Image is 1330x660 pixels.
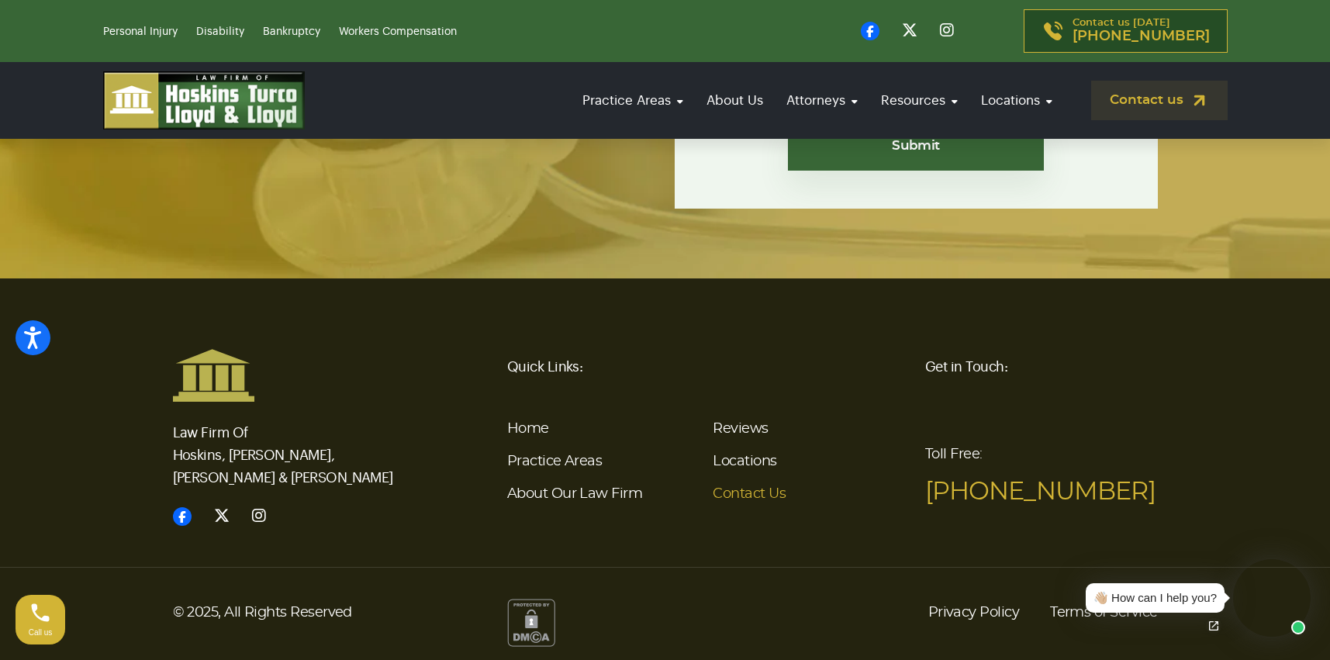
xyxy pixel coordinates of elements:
[507,487,642,501] a: About Our Law Firm
[339,26,457,37] a: Workers Compensation
[1093,589,1217,607] div: 👋🏼 How can I help you?
[173,348,254,403] img: Hoskins and Turco Logo
[1024,9,1228,53] a: Contact us [DATE][PHONE_NUMBER]
[507,348,907,385] h6: Quick Links:
[928,599,1019,627] a: Privacy Policy
[925,348,1158,385] h6: Get in Touch:
[713,454,776,468] a: Locations
[507,454,602,468] a: Practice Areas
[507,616,555,628] a: Content Protection by DMCA.com
[1073,29,1210,44] span: [PHONE_NUMBER]
[873,78,966,123] a: Resources
[196,26,244,37] a: Disability
[699,78,771,123] a: About Us
[507,422,549,436] a: Home
[575,78,691,123] a: Practice Areas
[103,26,178,37] a: Personal Injury
[713,487,786,501] a: Contact Us
[779,78,865,123] a: Attorneys
[263,26,320,37] a: Bankruptcy
[1050,599,1157,627] a: Terms of Service
[925,436,1158,510] p: Toll Free:
[925,479,1156,504] a: [PHONE_NUMBER]
[788,121,1044,171] input: Submit
[103,71,305,130] img: logo
[1073,18,1210,44] p: Contact us [DATE]
[1091,81,1228,120] a: Contact us
[1197,610,1230,642] a: Open chat
[173,403,406,489] p: Law Firm Of Hoskins, [PERSON_NAME], [PERSON_NAME] & [PERSON_NAME]
[507,599,555,647] img: Content Protection by DMCA.com
[713,422,768,436] a: Reviews
[973,78,1060,123] a: Locations
[173,599,489,627] p: © 2025, All Rights Reserved
[29,628,53,637] span: Call us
